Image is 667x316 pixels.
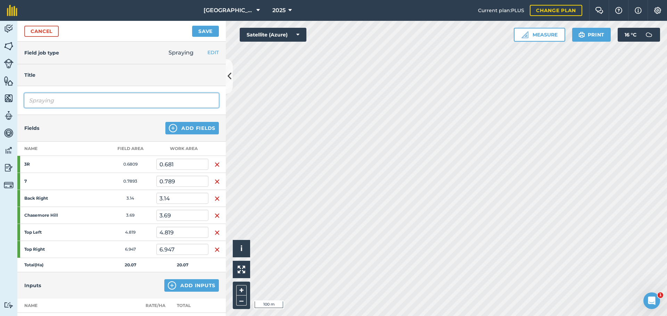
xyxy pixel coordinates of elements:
[272,6,286,15] span: 2025
[514,28,565,42] button: Measure
[168,299,208,313] th: Total
[478,7,524,14] span: Current plan : PLUS
[207,49,219,56] button: EDIT
[653,7,662,14] img: A cog icon
[572,28,611,42] button: Print
[4,93,14,103] img: svg+xml;base64,PHN2ZyB4bWxucz0iaHR0cDovL3d3dy53My5vcmcvMjAwMC9zdmciIHdpZHRoPSI1NiIgaGVpZ2h0PSI2MC...
[24,247,79,252] strong: Top Right
[643,292,660,309] iframe: Intercom live chat
[214,246,220,254] img: svg+xml;base64,PHN2ZyB4bWxucz0iaHR0cDovL3d3dy53My5vcmcvMjAwMC9zdmciIHdpZHRoPSIxNiIgaGVpZ2h0PSIyNC...
[7,5,17,16] img: fieldmargin Logo
[530,5,582,16] a: Change plan
[4,24,14,34] img: svg+xml;base64,PD94bWwgdmVyc2lvbj0iMS4wIiBlbmNvZGluZz0idXRmLTgiPz4KPCEtLSBHZW5lcmF0b3I6IEFkb2JlIE...
[4,163,14,173] img: svg+xml;base64,PD94bWwgdmVyc2lvbj0iMS4wIiBlbmNvZGluZz0idXRmLTgiPz4KPCEtLSBHZW5lcmF0b3I6IEFkb2JlIE...
[24,262,43,267] strong: Total ( Ha )
[24,196,79,201] strong: Back Right
[24,26,59,37] a: Cancel
[214,228,220,237] img: svg+xml;base64,PHN2ZyB4bWxucz0iaHR0cDovL3d3dy53My5vcmcvMjAwMC9zdmciIHdpZHRoPSIxNiIgaGVpZ2h0PSIyNC...
[214,194,220,203] img: svg+xml;base64,PHN2ZyB4bWxucz0iaHR0cDovL3d3dy53My5vcmcvMjAwMC9zdmciIHdpZHRoPSIxNiIgaGVpZ2h0PSIyNC...
[104,224,156,241] td: 4.819
[615,7,623,14] img: A question mark icon
[24,124,39,132] h4: Fields
[24,230,79,235] strong: Top Left
[4,128,14,138] img: svg+xml;base64,PD94bWwgdmVyc2lvbj0iMS4wIiBlbmNvZGluZz0idXRmLTgiPz4KPCEtLSBHZW5lcmF0b3I6IEFkb2JlIE...
[24,178,79,184] strong: 7
[658,292,663,298] span: 1
[618,28,660,42] button: 16 °C
[165,122,219,134] button: Add Fields
[4,145,14,156] img: svg+xml;base64,PD94bWwgdmVyc2lvbj0iMS4wIiBlbmNvZGluZz0idXRmLTgiPz4KPCEtLSBHZW5lcmF0b3I6IEFkb2JlIE...
[17,142,104,156] th: Name
[625,28,636,42] span: 16 ° C
[578,31,585,39] img: svg+xml;base64,PHN2ZyB4bWxucz0iaHR0cDovL3d3dy53My5vcmcvMjAwMC9zdmciIHdpZHRoPSIxOSIgaGVpZ2h0PSIyNC...
[192,26,219,37] button: Save
[164,279,219,292] button: Add Inputs
[233,240,250,257] button: i
[236,296,247,306] button: –
[177,262,188,267] strong: 20.07
[204,6,254,15] span: [GEOGRAPHIC_DATA]
[156,142,208,156] th: Work area
[521,31,528,38] img: Ruler icon
[24,213,79,218] strong: Chasemore Hill
[125,262,136,267] strong: 20.07
[214,177,220,186] img: svg+xml;base64,PHN2ZyB4bWxucz0iaHR0cDovL3d3dy53My5vcmcvMjAwMC9zdmciIHdpZHRoPSIxNiIgaGVpZ2h0PSIyNC...
[4,76,14,86] img: svg+xml;base64,PHN2ZyB4bWxucz0iaHR0cDovL3d3dy53My5vcmcvMjAwMC9zdmciIHdpZHRoPSI1NiIgaGVpZ2h0PSI2MC...
[24,71,219,79] h4: Title
[595,7,603,14] img: Two speech bubbles overlapping with the left bubble in the forefront
[168,281,176,290] img: svg+xml;base64,PHN2ZyB4bWxucz0iaHR0cDovL3d3dy53My5vcmcvMjAwMC9zdmciIHdpZHRoPSIxNCIgaGVpZ2h0PSIyNC...
[4,302,14,308] img: svg+xml;base64,PD94bWwgdmVyc2lvbj0iMS4wIiBlbmNvZGluZz0idXRmLTgiPz4KPCEtLSBHZW5lcmF0b3I6IEFkb2JlIE...
[168,49,193,56] span: Spraying
[236,285,247,296] button: +
[238,266,245,273] img: Four arrows, one pointing top left, one top right, one bottom right and the last bottom left
[104,190,156,207] td: 3.14
[104,173,156,190] td: 0.7893
[104,142,156,156] th: Field Area
[24,161,79,167] strong: 3R
[642,28,656,42] img: svg+xml;base64,PD94bWwgdmVyc2lvbj0iMS4wIiBlbmNvZGluZz0idXRmLTgiPz4KPCEtLSBHZW5lcmF0b3I6IEFkb2JlIE...
[214,160,220,169] img: svg+xml;base64,PHN2ZyB4bWxucz0iaHR0cDovL3d3dy53My5vcmcvMjAwMC9zdmciIHdpZHRoPSIxNiIgaGVpZ2h0PSIyNC...
[104,156,156,173] td: 0.6809
[142,299,168,313] th: Rate/ Ha
[240,244,242,253] span: i
[169,124,177,132] img: svg+xml;base64,PHN2ZyB4bWxucz0iaHR0cDovL3d3dy53My5vcmcvMjAwMC9zdmciIHdpZHRoPSIxNCIgaGVpZ2h0PSIyNC...
[635,6,642,15] img: svg+xml;base64,PHN2ZyB4bWxucz0iaHR0cDovL3d3dy53My5vcmcvMjAwMC9zdmciIHdpZHRoPSIxNyIgaGVpZ2h0PSIxNy...
[4,110,14,121] img: svg+xml;base64,PD94bWwgdmVyc2lvbj0iMS4wIiBlbmNvZGluZz0idXRmLTgiPz4KPCEtLSBHZW5lcmF0b3I6IEFkb2JlIE...
[4,59,14,68] img: svg+xml;base64,PD94bWwgdmVyc2lvbj0iMS4wIiBlbmNvZGluZz0idXRmLTgiPz4KPCEtLSBHZW5lcmF0b3I6IEFkb2JlIE...
[4,41,14,51] img: svg+xml;base64,PHN2ZyB4bWxucz0iaHR0cDovL3d3dy53My5vcmcvMjAwMC9zdmciIHdpZHRoPSI1NiIgaGVpZ2h0PSI2MC...
[24,93,219,108] input: What needs doing?
[240,28,306,42] button: Satellite (Azure)
[17,299,87,313] th: Name
[104,241,156,258] td: 6.947
[24,49,59,57] h4: Field job type
[24,282,41,289] h4: Inputs
[214,211,220,220] img: svg+xml;base64,PHN2ZyB4bWxucz0iaHR0cDovL3d3dy53My5vcmcvMjAwMC9zdmciIHdpZHRoPSIxNiIgaGVpZ2h0PSIyNC...
[104,207,156,224] td: 3.69
[4,180,14,190] img: svg+xml;base64,PD94bWwgdmVyc2lvbj0iMS4wIiBlbmNvZGluZz0idXRmLTgiPz4KPCEtLSBHZW5lcmF0b3I6IEFkb2JlIE...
